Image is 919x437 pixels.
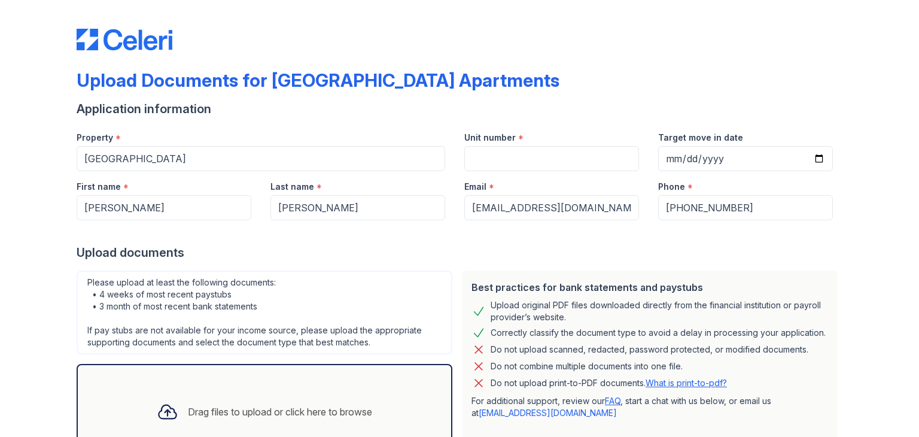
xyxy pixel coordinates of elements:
[605,396,620,406] a: FAQ
[491,326,826,340] div: Correctly classify the document type to avoid a delay in processing your application.
[471,395,828,419] p: For additional support, review our , start a chat with us below, or email us at
[77,181,121,193] label: First name
[464,132,516,144] label: Unit number
[658,132,743,144] label: Target move in date
[491,342,808,357] div: Do not upload scanned, redacted, password protected, or modified documents.
[464,181,486,193] label: Email
[646,378,727,388] a: What is print-to-pdf?
[479,408,617,418] a: [EMAIL_ADDRESS][DOMAIN_NAME]
[188,405,372,419] div: Drag files to upload or click here to browse
[77,101,842,117] div: Application information
[77,271,452,354] div: Please upload at least the following documents: • 4 weeks of most recent paystubs • 3 month of mo...
[491,377,727,389] p: Do not upload print-to-PDF documents.
[270,181,314,193] label: Last name
[491,299,828,323] div: Upload original PDF files downloaded directly from the financial institution or payroll provider’...
[77,29,172,50] img: CE_Logo_Blue-a8612792a0a2168367f1c8372b55b34899dd931a85d93a1a3d3e32e68fde9ad4.png
[491,359,683,374] div: Do not combine multiple documents into one file.
[77,132,113,144] label: Property
[77,69,559,91] div: Upload Documents for [GEOGRAPHIC_DATA] Apartments
[77,244,842,261] div: Upload documents
[471,280,828,295] div: Best practices for bank statements and paystubs
[658,181,685,193] label: Phone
